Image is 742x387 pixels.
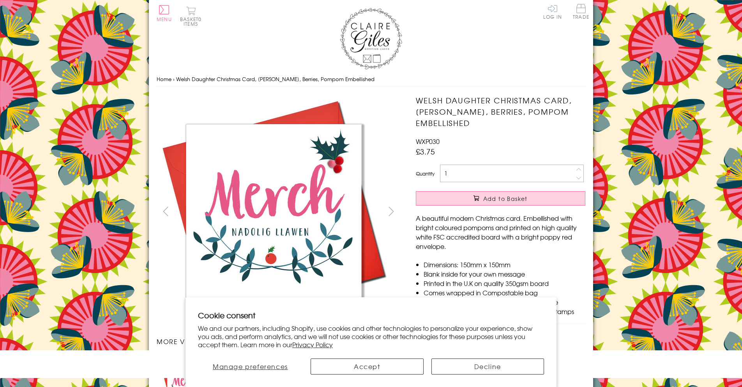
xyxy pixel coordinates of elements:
[176,75,375,83] span: Welsh Daughter Christmas Card, [PERSON_NAME], Berries, Pompom Embellished
[573,4,589,21] a: Trade
[173,75,175,83] span: ›
[573,4,589,19] span: Trade
[198,359,303,375] button: Manage preferences
[213,362,288,371] span: Manage preferences
[198,310,544,321] h2: Cookie consent
[383,202,400,220] button: next
[416,95,585,128] h1: Welsh Daughter Christmas Card, [PERSON_NAME], Berries, Pompom Embellished
[198,324,544,348] p: We and our partners, including Shopify, use cookies and other technologies to personalize your ex...
[157,95,390,329] img: Welsh Daughter Christmas Card, Nadolig Llawen Merch, Berries, Pompom Embellished
[483,195,528,202] span: Add to Basket
[184,16,201,27] span: 0 items
[157,16,172,23] span: Menu
[416,137,440,146] span: WXP030
[416,146,435,157] span: £3.75
[157,337,400,346] h3: More views
[292,340,333,349] a: Privacy Policy
[157,71,585,87] nav: breadcrumbs
[180,6,201,26] button: Basket0 items
[416,191,585,206] button: Add to Basket
[424,260,585,269] li: Dimensions: 150mm x 150mm
[157,5,172,21] button: Menu
[416,170,435,177] label: Quantity
[424,288,585,297] li: Comes wrapped in Compostable bag
[424,279,585,288] li: Printed in the U.K on quality 350gsm board
[416,213,585,251] p: A beautiful modern Christmas card. Embellished with bright coloured pompoms and printed on high q...
[543,4,562,19] a: Log In
[400,95,634,329] img: Welsh Daughter Christmas Card, Nadolig Llawen Merch, Berries, Pompom Embellished
[157,75,171,83] a: Home
[424,269,585,279] li: Blank inside for your own message
[431,359,544,375] button: Decline
[311,359,424,375] button: Accept
[157,202,174,220] button: prev
[340,8,402,69] img: Claire Giles Greetings Cards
